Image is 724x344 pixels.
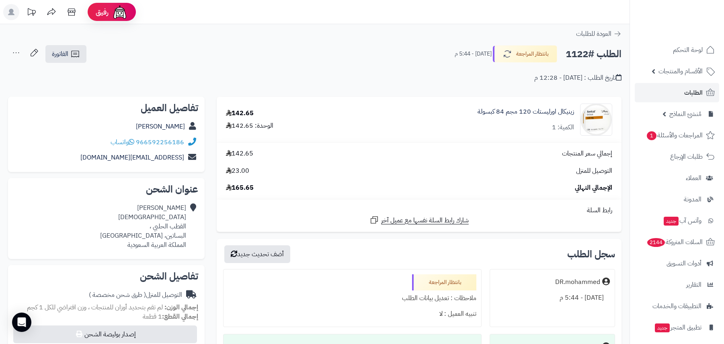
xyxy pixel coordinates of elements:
div: التوصيل للمنزل [89,290,182,300]
span: الطلبات [684,87,703,98]
a: تحديثات المنصة [21,4,41,22]
span: لوحة التحكم [673,44,703,56]
span: التطبيقات والخدمات [652,300,701,312]
a: السلات المتروكة2144 [635,232,719,252]
a: أدوات التسويق [635,254,719,273]
a: وآتس آبجديد [635,211,719,230]
img: 459618a9213f32503eb2243de56d0f16aed8-90x90.jpg [580,104,612,136]
span: السلات المتروكة [646,236,703,248]
h2: تفاصيل الشحن [14,271,198,281]
span: المدونة [684,194,701,205]
button: أضف تحديث جديد [224,245,290,263]
a: الطلبات [635,83,719,102]
span: وآتس آب [663,215,701,226]
span: جديد [655,323,670,332]
div: بانتظار المراجعة [412,274,476,290]
div: [DATE] - 5:44 م [495,290,610,306]
div: الوحدة: 142.65 [226,121,273,131]
div: الكمية: 1 [552,123,574,132]
a: زينيكال اورليستات 120 مجم 84 كبسولة [478,107,574,116]
div: 142.65 [226,109,254,118]
div: تاريخ الطلب : [DATE] - 12:28 م [534,73,621,83]
small: [DATE] - 5:44 م [455,50,492,58]
span: جديد [664,217,679,226]
span: 142.65 [226,149,253,158]
span: طلبات الإرجاع [670,151,703,162]
h2: تفاصيل العميل [14,103,198,113]
a: طلبات الإرجاع [635,147,719,166]
span: 2144 [647,238,665,247]
img: ai-face.png [112,4,128,20]
small: 1 قطعة [143,312,198,321]
button: بانتظار المراجعة [493,46,557,62]
span: 23.00 [226,166,249,176]
span: إجمالي سعر المنتجات [562,149,612,158]
a: [PERSON_NAME] [136,122,185,131]
span: شارك رابط السلة نفسها مع عميل آخر [381,216,469,225]
a: واتساب [111,137,134,147]
a: 966592256186 [136,137,184,147]
button: إصدار بوليصة الشحن [13,325,197,343]
a: تطبيق المتجرجديد [635,318,719,337]
span: العملاء [686,172,701,184]
div: ملاحظات : تعديل بيانات الطلب [228,290,477,306]
span: مُنشئ النماذج [669,108,701,120]
span: الإجمالي النهائي [575,183,612,193]
a: العودة للطلبات [576,29,621,39]
span: رفيق [96,7,109,17]
span: التوصيل للمنزل [576,166,612,176]
div: Open Intercom Messenger [12,313,31,332]
h2: عنوان الشحن [14,184,198,194]
div: DR.mohammed [555,278,600,287]
span: الأقسام والمنتجات [658,66,703,77]
a: لوحة التحكم [635,40,719,60]
div: تنبيه العميل : لا [228,306,477,322]
span: المراجعات والأسئلة [646,130,703,141]
span: 165.65 [226,183,254,193]
span: لم تقم بتحديد أوزان للمنتجات ، وزن افتراضي للكل 1 كجم [27,303,163,312]
a: المدونة [635,190,719,209]
strong: إجمالي القطع: [162,312,198,321]
strong: إجمالي الوزن: [164,303,198,312]
a: التقارير [635,275,719,294]
a: [EMAIL_ADDRESS][DOMAIN_NAME] [80,153,184,162]
span: العودة للطلبات [576,29,611,39]
a: التطبيقات والخدمات [635,296,719,316]
h3: سجل الطلب [567,249,615,259]
span: الفاتورة [52,49,68,59]
div: رابط السلة [220,206,618,215]
h2: الطلب #1122 [566,46,621,62]
a: شارك رابط السلة نفسها مع عميل آخر [369,215,469,225]
div: [PERSON_NAME] [DEMOGRAPHIC_DATA] القطب الحلبي ، البساتين، [GEOGRAPHIC_DATA] المملكة العربية السعودية [100,203,186,249]
a: الفاتورة [45,45,86,63]
span: تطبيق المتجر [654,322,701,333]
span: ( طرق شحن مخصصة ) [89,290,146,300]
span: التقارير [686,279,701,290]
span: أدوات التسويق [667,258,701,269]
span: 1 [647,131,656,140]
a: العملاء [635,168,719,188]
a: المراجعات والأسئلة1 [635,126,719,145]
